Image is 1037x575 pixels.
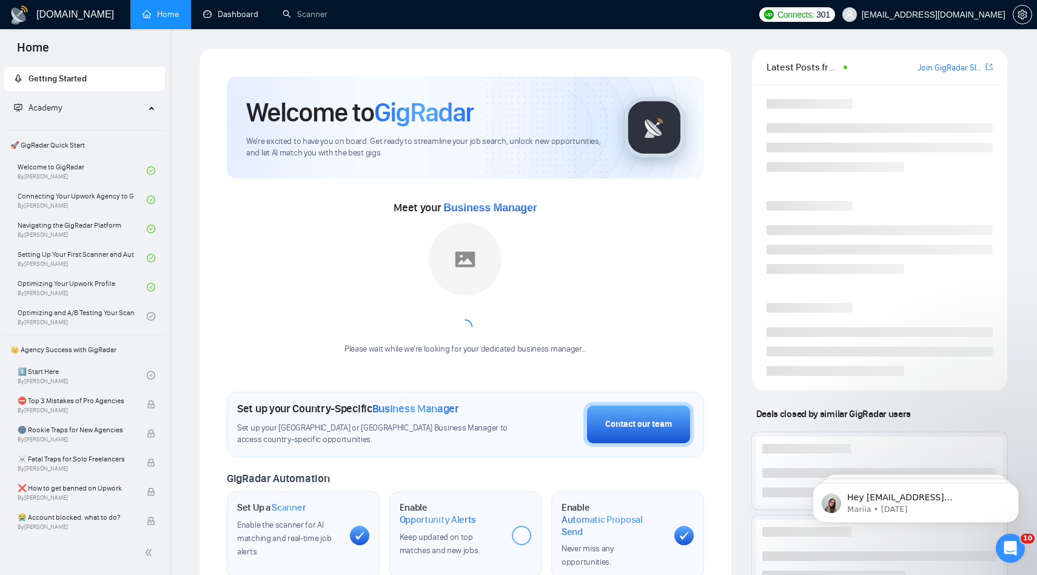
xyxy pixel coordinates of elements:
[5,338,164,362] span: 👑 Agency Success with GigRadar
[845,10,854,19] span: user
[147,400,155,409] span: lock
[985,61,993,73] a: export
[400,532,480,556] span: Keep updated on top matches and new jobs.
[4,67,165,91] li: Getting Started
[18,186,147,213] a: Connecting Your Upwork Agency to GigRadarBy[PERSON_NAME]
[764,10,774,19] img: upwork-logo.png
[751,403,916,424] span: Deals closed by similar GigRadar users
[18,465,134,472] span: By [PERSON_NAME]
[18,436,134,443] span: By [PERSON_NAME]
[18,523,134,531] span: By [PERSON_NAME]
[272,502,306,514] span: Scanner
[1013,10,1032,19] span: setting
[337,344,594,355] div: Please wait while we're looking for your dedicated business manager...
[562,543,614,567] span: Never miss any opportunities.
[29,103,62,113] span: Academy
[816,8,830,21] span: 301
[624,97,685,158] img: gigradar-logo.png
[147,225,155,233] span: check-circle
[147,458,155,467] span: lock
[237,520,331,557] span: Enable the scanner for AI matching and real-time job alerts.
[283,9,327,19] a: searchScanner
[767,60,840,75] span: Latest Posts from the GigRadar Community
[147,429,155,438] span: lock
[18,216,147,242] a: Navigating the GigRadar PlatformBy[PERSON_NAME]
[394,201,537,214] span: Meet your
[14,103,22,112] span: fund-projection-screen
[996,534,1025,563] iframe: Intercom live chat
[794,457,1037,542] iframe: Intercom notifications message
[372,402,459,415] span: Business Manager
[18,303,147,330] a: Optimizing and A/B Testing Your Scanner for Better ResultsBy[PERSON_NAME]
[777,8,814,21] span: Connects:
[246,96,474,129] h1: Welcome to
[147,283,155,291] span: check-circle
[147,254,155,262] span: check-circle
[605,418,672,431] div: Contact our team
[562,514,665,537] span: Automatic Proposal Send
[429,223,502,296] img: placeholder.png
[18,494,134,502] span: By [PERSON_NAME]
[237,402,459,415] h1: Set up your Country-Specific
[237,423,511,446] span: Set up your [GEOGRAPHIC_DATA] or [GEOGRAPHIC_DATA] Business Manager to access country-specific op...
[147,312,155,321] span: check-circle
[227,472,329,485] span: GigRadar Automation
[443,202,537,214] span: Business Manager
[14,103,62,113] span: Academy
[18,511,134,523] span: 😭 Account blocked: what to do?
[143,9,179,19] a: homeHome
[18,362,147,389] a: 1️⃣ Start HereBy[PERSON_NAME]
[1021,534,1035,543] span: 10
[18,407,134,414] span: By [PERSON_NAME]
[374,96,474,129] span: GigRadar
[18,424,134,436] span: 🌚 Rookie Traps for New Agencies
[14,74,22,83] span: rocket
[7,39,59,64] span: Home
[18,274,147,301] a: Optimizing Your Upwork ProfileBy[PERSON_NAME]
[1013,10,1032,19] a: setting
[147,166,155,175] span: check-circle
[29,73,87,84] span: Getting Started
[918,61,983,75] a: Join GigRadar Slack Community
[10,5,29,25] img: logo
[18,482,134,494] span: ❌ How to get banned on Upwork
[18,395,134,407] span: ⛔ Top 3 Mistakes of Pro Agencies
[144,546,156,559] span: double-left
[147,196,155,204] span: check-circle
[18,453,134,465] span: ☠️ Fatal Traps for Solo Freelancers
[147,517,155,525] span: lock
[237,502,306,514] h1: Set Up a
[455,318,475,337] span: loading
[18,245,147,271] a: Setting Up Your First Scanner and Auto-BidderBy[PERSON_NAME]
[147,488,155,496] span: lock
[985,62,993,72] span: export
[5,133,164,157] span: 🚀 GigRadar Quick Start
[583,402,694,447] button: Contact our team
[562,502,665,537] h1: Enable
[203,9,258,19] a: dashboardDashboard
[1013,5,1032,24] button: setting
[246,136,605,159] span: We're excited to have you on board. Get ready to streamline your job search, unlock new opportuni...
[400,502,503,525] h1: Enable
[147,371,155,379] span: check-circle
[400,514,477,526] span: Opportunity Alerts
[18,157,147,184] a: Welcome to GigRadarBy[PERSON_NAME]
